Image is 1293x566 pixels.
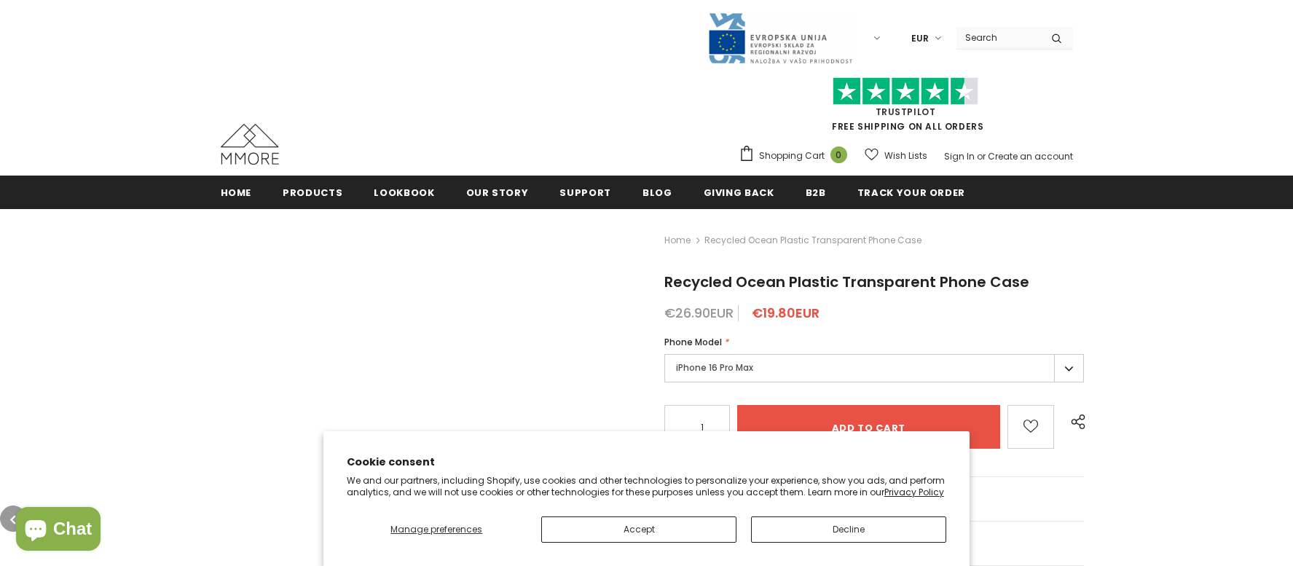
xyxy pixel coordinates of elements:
[541,516,736,543] button: Accept
[466,186,529,200] span: Our Story
[857,186,965,200] span: Track your order
[865,143,927,168] a: Wish Lists
[347,516,527,543] button: Manage preferences
[664,304,734,322] span: €26.90EUR
[988,150,1073,162] a: Create an account
[956,27,1040,48] input: Search Site
[374,186,434,200] span: Lookbook
[944,150,975,162] a: Sign In
[707,12,853,65] img: Javni Razpis
[833,77,978,106] img: Trust Pilot Stars
[12,507,105,554] inbox-online-store-chat: Shopify online store chat
[390,523,482,535] span: Manage preferences
[642,186,672,200] span: Blog
[857,176,965,208] a: Track your order
[704,186,774,200] span: Giving back
[752,304,820,322] span: €19.80EUR
[374,176,434,208] a: Lookbook
[221,186,252,200] span: Home
[759,149,825,163] span: Shopping Cart
[884,486,944,498] a: Privacy Policy
[739,145,854,167] a: Shopping Cart 0
[751,516,946,543] button: Decline
[704,232,921,249] span: Recycled Ocean Plastic Transparent Phone Case
[221,124,279,165] img: MMORE Cases
[704,176,774,208] a: Giving back
[876,106,936,118] a: Trustpilot
[977,150,986,162] span: or
[559,176,611,208] a: support
[739,84,1073,133] span: FREE SHIPPING ON ALL ORDERS
[283,176,342,208] a: Products
[664,354,1084,382] label: iPhone 16 Pro Max
[347,475,947,498] p: We and our partners, including Shopify, use cookies and other technologies to personalize your ex...
[830,146,847,163] span: 0
[806,186,826,200] span: B2B
[642,176,672,208] a: Blog
[466,176,529,208] a: Our Story
[911,31,929,46] span: EUR
[664,232,691,249] a: Home
[806,176,826,208] a: B2B
[221,176,252,208] a: Home
[664,336,722,348] span: Phone Model
[347,455,947,470] h2: Cookie consent
[707,31,853,44] a: Javni Razpis
[884,149,927,163] span: Wish Lists
[664,272,1029,292] span: Recycled Ocean Plastic Transparent Phone Case
[737,405,1000,449] input: Add to cart
[283,186,342,200] span: Products
[559,186,611,200] span: support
